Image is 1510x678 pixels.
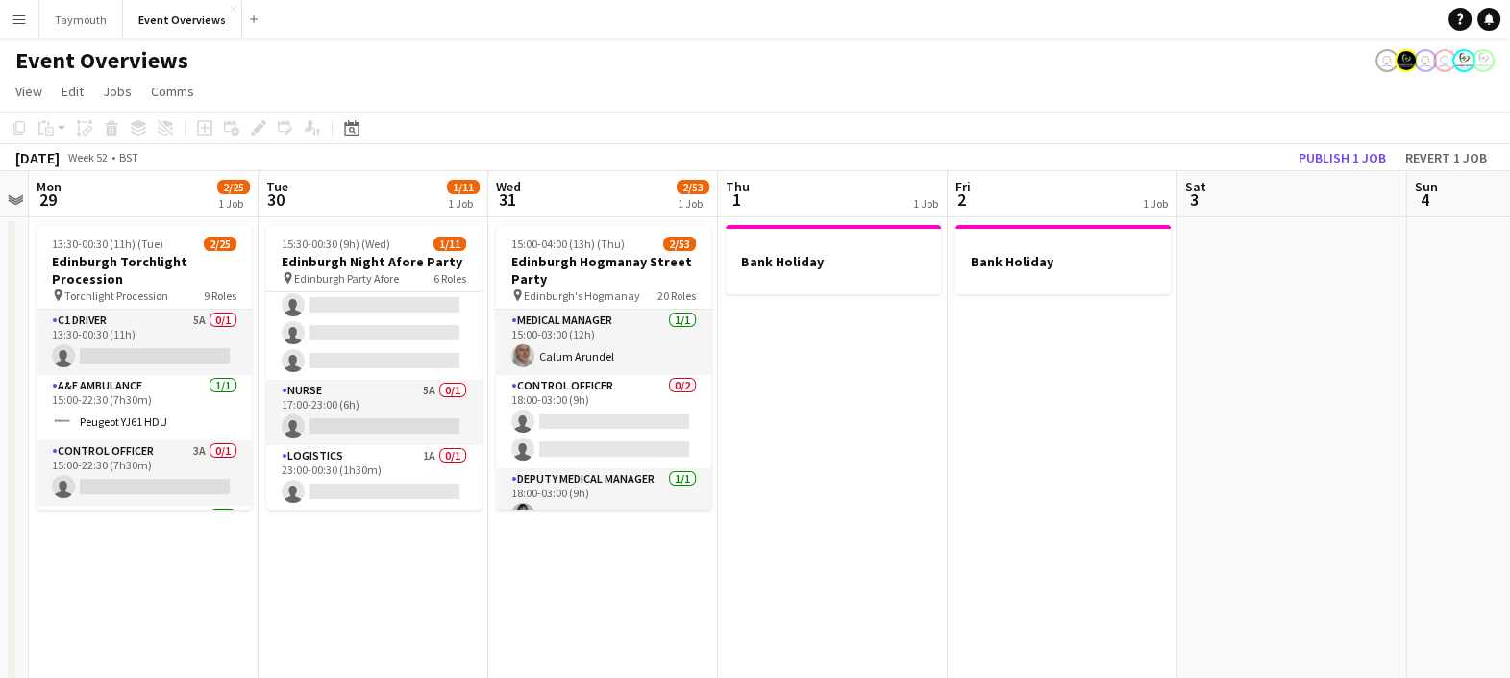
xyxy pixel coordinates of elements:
[151,83,194,100] span: Comms
[15,46,188,75] h1: Event Overviews
[64,289,168,303] span: Torchlight Procession
[1375,49,1399,72] app-user-avatar: Operations Team
[52,237,163,251] span: 13:30-00:30 (11h) (Tue)
[218,196,249,211] div: 1 Job
[663,237,696,251] span: 2/53
[266,225,482,510] app-job-card: 15:30-00:30 (9h) (Wed)1/11Edinburgh Night Afore Party Edinburgh Party Afore6 Roles Nurse5A0/117:0...
[1395,49,1418,72] app-user-avatar: Clinical Team
[1433,49,1456,72] app-user-avatar: Operations Team
[266,178,288,195] span: Tue
[95,79,139,104] a: Jobs
[657,289,696,303] span: 20 Roles
[15,148,60,167] div: [DATE]
[37,375,252,440] app-card-role: A&E Ambulance1/115:00-22:30 (7h30m)Peugeot YJ61 HDU
[1415,178,1438,195] span: Sun
[263,188,288,211] span: 30
[1412,188,1438,211] span: 4
[496,310,711,375] app-card-role: Medical Manager1/115:00-03:00 (12h)Calum Arundel
[37,225,252,510] app-job-card: 13:30-00:30 (11h) (Tue)2/25Edinburgh Torchlight Procession Torchlight Procession9 RolesC1 Driver5...
[39,1,123,38] button: Taymouth
[37,253,252,288] h3: Edinburgh Torchlight Procession
[433,237,466,251] span: 1/11
[62,83,84,100] span: Edit
[1452,49,1475,72] app-user-avatar: Operations Manager
[266,445,482,511] app-card-role: Logistics1A0/123:00-00:30 (1h30m)
[1291,145,1394,170] button: Publish 1 job
[524,289,640,303] span: Edinburgh's Hogmanay
[63,150,111,164] span: Week 52
[726,178,750,195] span: Thu
[37,506,252,571] app-card-role: Medical Manager1/1
[54,79,91,104] a: Edit
[37,310,252,375] app-card-role: C1 Driver5A0/113:30-00:30 (11h)
[953,188,971,211] span: 2
[1472,49,1495,72] app-user-avatar: Operations Manager
[955,178,971,195] span: Fri
[723,188,750,211] span: 1
[34,188,62,211] span: 29
[8,79,50,104] a: View
[143,79,202,104] a: Comms
[496,253,711,288] h3: Edinburgh Hogmanay Street Party
[15,83,42,100] span: View
[103,83,132,100] span: Jobs
[217,180,250,194] span: 2/25
[266,253,482,270] h3: Edinburgh Night Afore Party
[955,225,1171,294] app-job-card: Bank Holiday
[448,196,479,211] div: 1 Job
[955,253,1171,270] h3: Bank Holiday
[204,289,236,303] span: 9 Roles
[204,237,236,251] span: 2/25
[447,180,480,194] span: 1/11
[913,196,938,211] div: 1 Job
[433,271,466,286] span: 6 Roles
[511,237,625,251] span: 15:00-04:00 (13h) (Thu)
[496,178,521,195] span: Wed
[294,271,399,286] span: Edinburgh Party Afore
[266,380,482,445] app-card-role: Nurse5A0/117:00-23:00 (6h)
[1398,145,1495,170] button: Revert 1 job
[677,180,709,194] span: 2/53
[119,150,138,164] div: BST
[726,253,941,270] h3: Bank Holiday
[37,440,252,506] app-card-role: Control Officer3A0/115:00-22:30 (7h30m)
[496,375,711,468] app-card-role: Control Officer0/218:00-03:00 (9h)
[123,1,242,38] button: Event Overviews
[1182,188,1206,211] span: 3
[726,225,941,294] app-job-card: Bank Holiday
[1414,49,1437,72] app-user-avatar: Operations Team
[1185,178,1206,195] span: Sat
[37,178,62,195] span: Mon
[496,468,711,534] app-card-role: Deputy Medical Manager1/118:00-03:00 (9h)[PERSON_NAME]
[282,237,390,251] span: 15:30-00:30 (9h) (Wed)
[678,196,708,211] div: 1 Job
[1143,196,1168,211] div: 1 Job
[496,225,711,510] app-job-card: 15:00-04:00 (13h) (Thu)2/53Edinburgh Hogmanay Street Party Edinburgh's Hogmanay20 RolesMedical Ma...
[493,188,521,211] span: 31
